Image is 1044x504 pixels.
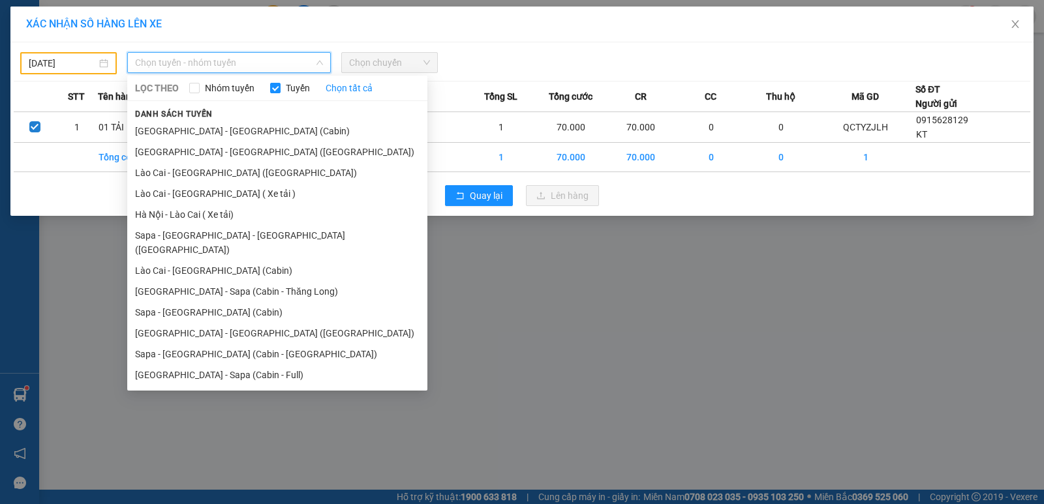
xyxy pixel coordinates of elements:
[29,56,97,70] input: 13/09/2025
[68,89,85,104] span: STT
[916,115,968,125] span: 0915628129
[470,188,502,203] span: Quay lại
[536,112,606,143] td: 70.000
[746,143,816,172] td: 0
[98,112,168,143] td: 01 TẢI
[349,53,430,72] span: Chọn chuyến
[455,191,465,201] span: rollback
[127,302,427,323] li: Sapa - [GEOGRAPHIC_DATA] (Cabin)
[98,89,136,104] span: Tên hàng
[997,7,1034,43] button: Close
[526,185,599,206] button: uploadLên hàng
[536,143,606,172] td: 70.000
[816,143,915,172] td: 1
[916,129,927,140] span: KT
[606,143,676,172] td: 70.000
[127,364,427,385] li: [GEOGRAPHIC_DATA] - Sapa (Cabin - Full)
[7,10,72,76] img: logo.jpg
[127,141,427,162] li: [GEOGRAPHIC_DATA] - [GEOGRAPHIC_DATA] ([GEOGRAPHIC_DATA])
[127,108,221,120] span: Danh sách tuyến
[174,10,315,32] b: [DOMAIN_NAME]
[484,89,517,104] span: Tổng SL
[549,89,592,104] span: Tổng cước
[69,76,315,158] h2: VP Nhận: VP Sapa
[55,112,97,143] td: 1
[1010,19,1021,29] span: close
[127,204,427,225] li: Hà Nội - Lào Cai ( Xe tải)
[127,260,427,281] li: Lào Cai - [GEOGRAPHIC_DATA] (Cabin)
[915,82,957,111] div: Số ĐT Người gửi
[127,162,427,183] li: Lào Cai - [GEOGRAPHIC_DATA] ([GEOGRAPHIC_DATA])
[466,112,536,143] td: 1
[816,112,915,143] td: QCTYZJLH
[135,53,323,72] span: Chọn tuyến - nhóm tuyến
[396,112,466,143] td: ---
[127,183,427,204] li: Lào Cai - [GEOGRAPHIC_DATA] ( Xe tải )
[200,81,260,95] span: Nhóm tuyến
[852,89,879,104] span: Mã GD
[98,143,168,172] td: Tổng cộng
[127,281,427,302] li: [GEOGRAPHIC_DATA] - Sapa (Cabin - Thăng Long)
[7,76,105,97] h2: QCTYZJLH
[127,344,427,364] li: Sapa - [GEOGRAPHIC_DATA] (Cabin - [GEOGRAPHIC_DATA])
[127,323,427,344] li: [GEOGRAPHIC_DATA] - [GEOGRAPHIC_DATA] ([GEOGRAPHIC_DATA])
[326,81,373,95] a: Chọn tất cả
[676,112,746,143] td: 0
[676,143,746,172] td: 0
[127,121,427,141] li: [GEOGRAPHIC_DATA] - [GEOGRAPHIC_DATA] (Cabin)
[466,143,536,172] td: 1
[316,59,324,67] span: down
[705,89,716,104] span: CC
[445,185,513,206] button: rollbackQuay lại
[26,18,162,30] span: XÁC NHẬN SỐ HÀNG LÊN XE
[281,81,315,95] span: Tuyến
[766,89,795,104] span: Thu hộ
[135,81,179,95] span: LỌC THEO
[127,225,427,260] li: Sapa - [GEOGRAPHIC_DATA] - [GEOGRAPHIC_DATA] ([GEOGRAPHIC_DATA])
[635,89,647,104] span: CR
[606,112,676,143] td: 70.000
[79,31,159,52] b: Sao Việt
[746,112,816,143] td: 0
